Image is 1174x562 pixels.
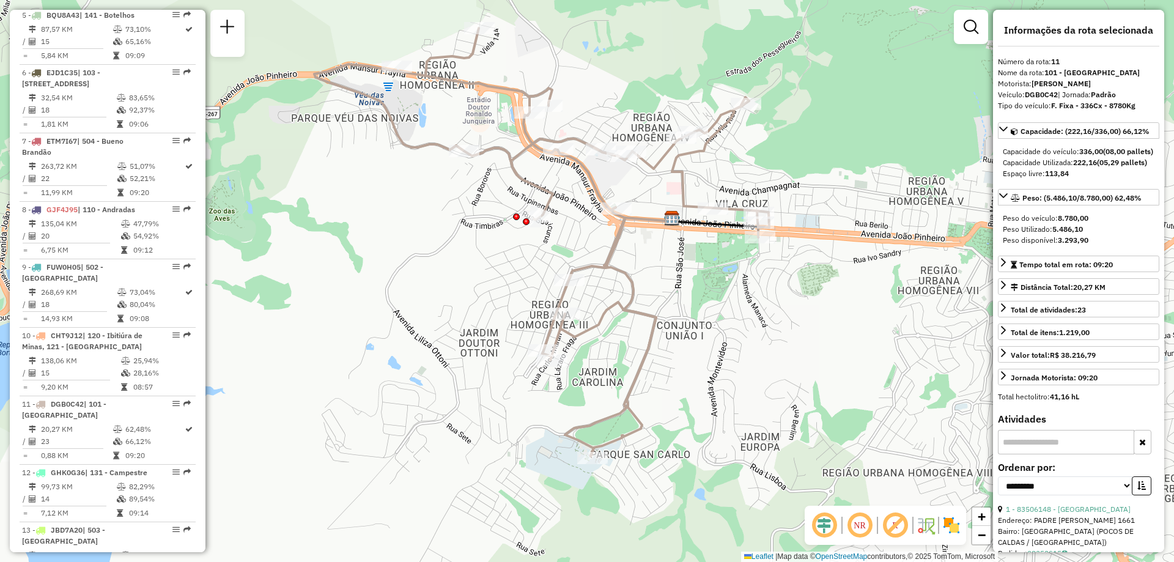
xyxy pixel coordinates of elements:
i: % de utilização do peso [121,357,130,364]
td: 62,48% [125,423,184,435]
span: GHK0G36 [51,468,85,477]
span: | Jornada: [1058,90,1116,99]
i: % de utilização da cubagem [113,438,122,445]
a: OpenStreetMap [816,552,868,561]
em: Opções [172,205,180,213]
em: Opções [172,468,180,476]
td: / [22,104,28,116]
a: Capacidade: (222,16/336,00) 66,12% [998,122,1159,139]
td: 14,93 KM [40,312,117,325]
em: Rota exportada [183,400,191,407]
strong: R$ 38.216,79 [1050,350,1096,360]
i: Distância Total [29,483,36,490]
em: Rota exportada [183,137,191,144]
span: JBD7A20 [51,525,83,534]
span: 10 - [22,331,142,351]
em: Rota exportada [183,205,191,213]
td: = [22,381,28,393]
td: 268,69 KM [40,286,117,298]
span: Exibir rótulo [880,511,910,540]
span: 11 - [22,399,106,420]
div: Veículo: [998,89,1159,100]
td: 09:20 [125,449,184,462]
div: Pedidos: [998,548,1159,559]
div: Map data © contributors,© 2025 TomTom, Microsoft [741,552,998,562]
i: Distância Total [29,289,36,296]
span: GJF4J95 [46,205,78,214]
td: 09:14 [128,507,190,519]
i: Distância Total [29,357,36,364]
div: Jornada Motorista: 09:20 [1011,372,1098,383]
strong: 222,16 [1073,158,1097,167]
i: % de utilização do peso [113,26,122,33]
div: Peso: (5.486,10/8.780,00) 62,48% [998,208,1159,251]
span: Capacidade: (222,16/336,00) 66,12% [1021,127,1150,136]
td: 99,73 KM [40,481,116,493]
td: 7,12 KM [40,507,116,519]
em: Rota exportada [183,331,191,339]
i: Rota otimizada [185,163,193,170]
td: 54,92% [133,230,191,242]
span: − [978,527,986,542]
strong: 336,00 [1079,147,1103,156]
i: % de utilização da cubagem [113,38,122,45]
h4: Atividades [998,413,1159,425]
td: 5,84 KM [40,50,113,62]
td: / [22,230,28,242]
em: Opções [172,68,180,76]
span: Total de atividades: [1011,305,1086,314]
span: 8 - [22,205,135,214]
td: 11,99 KM [40,187,117,199]
a: 1 - 83506148 - [GEOGRAPHIC_DATA] [1006,505,1131,514]
img: Fluxo de ruas [916,516,936,535]
i: % de utilização da cubagem [117,106,126,114]
td: / [22,493,28,505]
i: Total de Atividades [29,38,36,45]
em: Rota exportada [183,468,191,476]
td: = [22,50,28,62]
td: 22 [40,172,117,185]
span: | 101 - [GEOGRAPHIC_DATA] [22,399,106,420]
div: Motorista: [998,78,1159,89]
div: Distância Total: [1011,282,1106,293]
a: Valor total:R$ 38.216,79 [998,346,1159,363]
div: Peso disponível: [1003,235,1154,246]
strong: Padrão [1091,90,1116,99]
span: ETM7I67 [46,136,77,146]
i: Rota otimizada [185,426,193,433]
td: 0,88 KM [40,449,113,462]
i: Rota otimizada [185,26,193,33]
span: 7 - [22,136,124,157]
i: Observações [1061,550,1068,557]
i: % de utilização do peso [121,220,130,227]
td: 25,94% [133,355,191,367]
strong: (08,00 pallets) [1103,147,1153,156]
i: Tempo total em rota [117,189,124,196]
td: 89,54% [128,493,190,505]
i: % de utilização do peso [117,94,126,102]
div: Capacidade do veículo: [1003,146,1154,157]
img: Exibir/Ocultar setores [942,516,961,535]
td: 14 [40,493,116,505]
div: Capacidade: (222,16/336,00) 66,12% [998,141,1159,184]
i: Total de Atividades [29,232,36,240]
div: Valor total: [1011,350,1096,361]
i: Total de Atividades [29,106,36,114]
span: Peso: (5.486,10/8.780,00) 62,48% [1022,193,1142,202]
span: 6 - [22,68,100,88]
a: Jornada Motorista: 09:20 [998,369,1159,385]
em: Rota exportada [183,68,191,76]
td: = [22,244,28,256]
a: Exibir filtros [959,15,983,39]
i: Tempo total em rota [117,509,123,517]
td: 82,29% [128,481,190,493]
td: 87,57 KM [40,23,113,35]
button: Ordem crescente [1132,476,1151,495]
strong: (05,29 pallets) [1097,158,1147,167]
td: 15 [40,367,120,379]
span: | 141 - Botelhos [79,10,135,20]
i: % de utilização da cubagem [117,175,127,182]
strong: DGB0C42 [1025,90,1058,99]
span: Ocultar deslocamento [810,511,839,540]
a: Nova sessão e pesquisa [215,15,240,42]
